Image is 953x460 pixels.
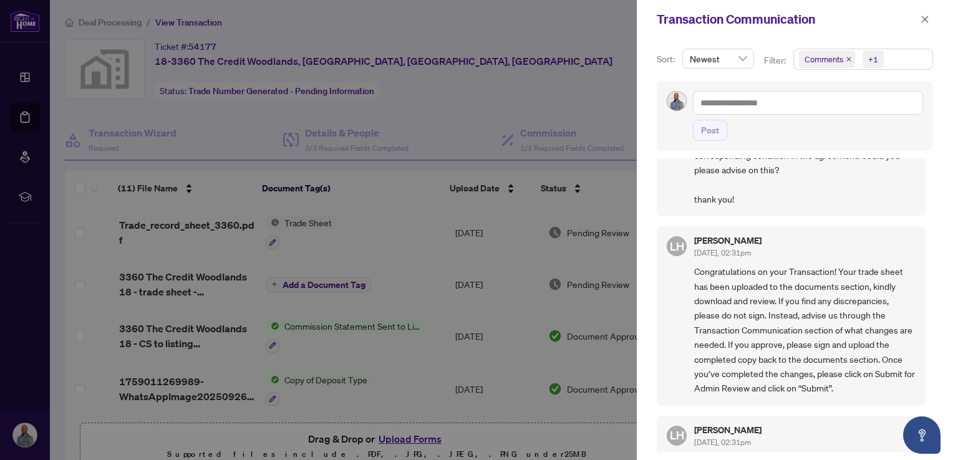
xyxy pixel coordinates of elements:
[921,15,929,24] span: close
[694,248,751,257] span: [DATE], 02:31pm
[657,52,677,66] p: Sort:
[670,426,684,444] span: LH
[799,50,855,68] span: Comments
[694,264,916,395] span: Congratulations on your Transaction! Your trade sheet has been uploaded to the documents section,...
[690,49,747,68] span: Newest
[846,56,852,62] span: close
[868,53,878,65] div: +1
[667,92,686,110] img: Profile Icon
[657,10,917,29] div: Transaction Communication
[694,426,762,434] h5: [PERSON_NAME]
[805,53,843,65] span: Comments
[693,120,727,141] button: Post
[670,237,684,255] span: LH
[903,416,941,454] button: Open asap
[764,54,788,67] p: Filter:
[694,438,751,447] span: [DATE], 02:31pm
[694,236,762,245] h5: [PERSON_NAME]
